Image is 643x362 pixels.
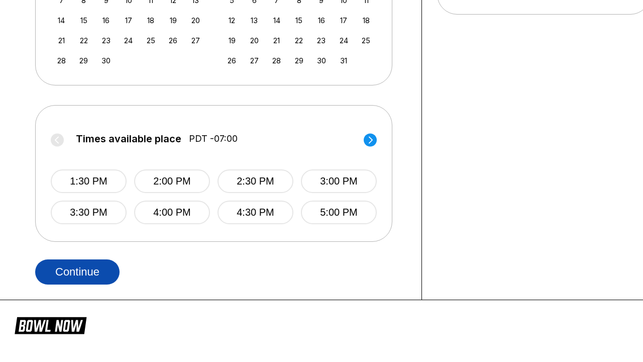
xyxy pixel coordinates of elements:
div: Choose Monday, October 13th, 2025 [248,14,261,27]
button: 4:00 PM [134,201,210,224]
button: 2:00 PM [134,169,210,193]
div: Choose Sunday, October 19th, 2025 [225,34,239,47]
div: Choose Wednesday, October 29th, 2025 [292,54,306,67]
div: Choose Tuesday, October 21st, 2025 [270,34,283,47]
button: 4:30 PM [218,201,293,224]
div: Choose Monday, September 22nd, 2025 [77,34,90,47]
div: Choose Friday, October 17th, 2025 [337,14,351,27]
div: Choose Wednesday, September 24th, 2025 [122,34,135,47]
div: Choose Saturday, October 25th, 2025 [359,34,373,47]
button: 2:30 PM [218,169,293,193]
div: Choose Thursday, October 16th, 2025 [314,14,328,27]
span: Times available place [76,133,181,144]
div: Choose Sunday, September 14th, 2025 [55,14,68,27]
div: Choose Thursday, October 23rd, 2025 [314,34,328,47]
div: Choose Monday, October 27th, 2025 [248,54,261,67]
div: Choose Tuesday, September 30th, 2025 [99,54,113,67]
span: PDT -07:00 [189,133,238,144]
div: Choose Monday, September 29th, 2025 [77,54,90,67]
div: Choose Sunday, September 28th, 2025 [55,54,68,67]
div: Choose Sunday, October 12th, 2025 [225,14,239,27]
div: Choose Saturday, September 27th, 2025 [189,34,202,47]
button: 3:00 PM [301,169,377,193]
div: Choose Sunday, September 21st, 2025 [55,34,68,47]
div: Choose Thursday, September 25th, 2025 [144,34,158,47]
div: Choose Thursday, October 30th, 2025 [314,54,328,67]
div: Choose Friday, September 26th, 2025 [166,34,180,47]
div: Choose Saturday, September 20th, 2025 [189,14,202,27]
div: Choose Monday, October 20th, 2025 [248,34,261,47]
div: Choose Friday, September 19th, 2025 [166,14,180,27]
div: Choose Tuesday, October 14th, 2025 [270,14,283,27]
button: Continue [35,259,120,285]
div: Choose Saturday, October 18th, 2025 [359,14,373,27]
div: Choose Monday, September 15th, 2025 [77,14,90,27]
div: Choose Sunday, October 26th, 2025 [225,54,239,67]
div: Choose Friday, October 31st, 2025 [337,54,351,67]
div: Choose Tuesday, September 16th, 2025 [99,14,113,27]
button: 1:30 PM [51,169,127,193]
div: Choose Tuesday, October 28th, 2025 [270,54,283,67]
div: Choose Tuesday, September 23rd, 2025 [99,34,113,47]
div: Choose Wednesday, October 22nd, 2025 [292,34,306,47]
div: Choose Wednesday, September 17th, 2025 [122,14,135,27]
button: 5:00 PM [301,201,377,224]
div: Choose Thursday, September 18th, 2025 [144,14,158,27]
div: Choose Wednesday, October 15th, 2025 [292,14,306,27]
button: 3:30 PM [51,201,127,224]
div: Choose Friday, October 24th, 2025 [337,34,351,47]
